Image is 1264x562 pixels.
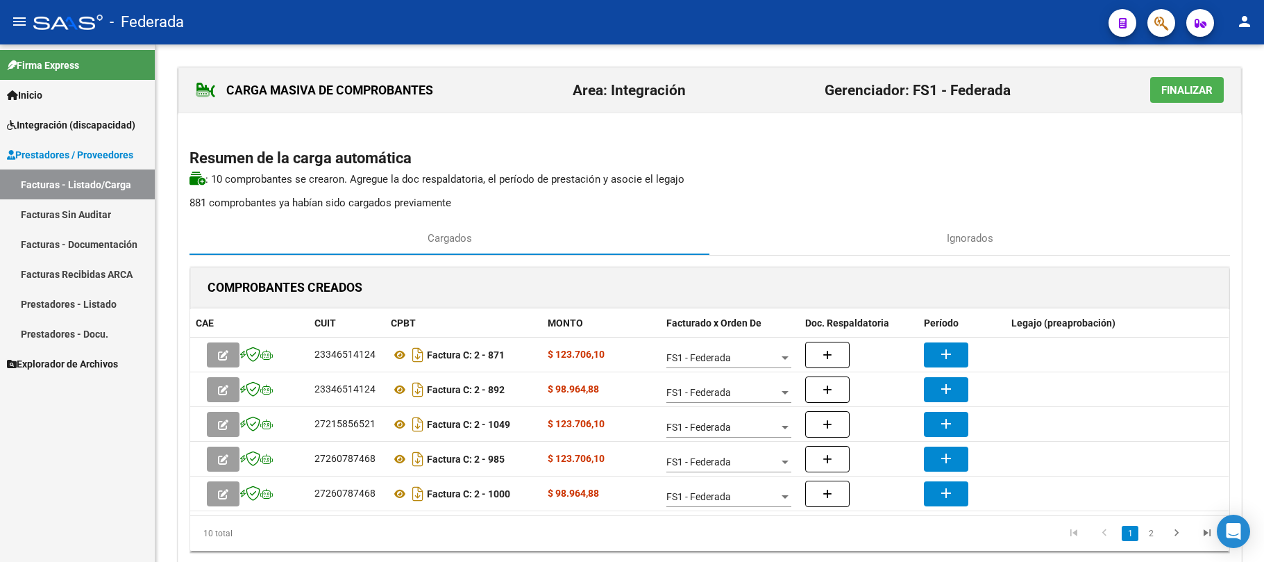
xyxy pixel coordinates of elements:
mat-icon: add [938,346,954,363]
h1: COMPROBANTES CREADOS [208,276,362,299]
span: Finalizar [1161,84,1213,97]
mat-icon: menu [11,13,28,30]
span: Integración (discapacidad) [7,117,135,133]
span: Prestadores / Proveedores [7,147,133,163]
datatable-header-cell: Doc. Respaldatoria [800,308,918,338]
li: page 1 [1120,522,1140,545]
span: CUIT [314,317,336,329]
strong: Factura C: 2 - 1049 [427,419,510,430]
mat-icon: add [938,450,954,467]
strong: $ 123.706,10 [548,418,605,429]
div: 27260787468 [314,451,376,467]
span: Inicio [7,88,42,103]
h2: Gerenciador: FS1 - Federada [825,77,1011,104]
datatable-header-cell: CPBT [385,308,542,338]
strong: Factura C: 2 - 1000 [427,488,510,499]
span: FS1 - Federada [666,456,731,468]
span: FS1 - Federada [666,491,731,502]
datatable-header-cell: Legajo (preaprobación) [1006,308,1229,338]
span: Facturado x Orden De [666,317,761,329]
div: 23346514124 [314,381,376,397]
i: Descargar documento [409,448,427,470]
span: Legajo (preaprobación) [1011,317,1115,329]
span: - Federada [110,7,184,38]
span: FS1 - Federada [666,422,731,433]
span: Doc. Respaldatoria [805,317,889,329]
span: Cargados [428,231,472,246]
span: FS1 - Federada [666,387,731,398]
span: Período [924,317,959,329]
span: Explorador de Archivos [7,356,118,372]
i: Descargar documento [409,413,427,436]
div: 23346514124 [314,347,376,363]
span: Ignorados [947,231,993,246]
h2: Resumen de la carga automática [189,145,1230,172]
i: Descargar documento [409,344,427,366]
i: Descargar documento [409,483,427,505]
datatable-header-cell: CUIT [309,308,385,338]
a: go to previous page [1091,526,1118,541]
a: go to first page [1061,526,1087,541]
strong: Factura C: 2 - 892 [427,384,505,395]
strong: $ 123.706,10 [548,453,605,464]
li: page 2 [1140,522,1161,545]
a: go to next page [1163,526,1190,541]
span: MONTO [548,317,583,329]
strong: $ 98.964,88 [548,488,599,499]
span: Firma Express [7,58,79,73]
span: CPBT [391,317,416,329]
div: 27215856521 [314,416,376,432]
span: CAE [196,317,214,329]
span: FS1 - Federada [666,352,731,363]
i: Descargar documento [409,379,427,401]
strong: $ 98.964,88 [548,383,599,395]
datatable-header-cell: Facturado x Orden De [661,308,800,338]
mat-icon: add [938,485,954,502]
strong: Factura C: 2 - 985 [427,454,505,465]
datatable-header-cell: CAE [190,308,309,338]
mat-icon: add [938,415,954,432]
a: 1 [1122,526,1138,541]
button: Finalizar [1150,77,1224,103]
h1: CARGA MASIVA DE COMPROBANTES [196,79,433,101]
a: 2 [1143,526,1159,541]
div: 10 total [190,516,396,551]
strong: $ 123.706,10 [548,349,605,360]
strong: Factura C: 2 - 871 [427,349,505,361]
span: , el período de prestación y asocie el legajo [483,173,684,185]
p: 881 comprobantes ya habían sido cargados previamente [189,195,1230,210]
mat-icon: person [1236,13,1253,30]
datatable-header-cell: MONTO [542,308,661,338]
mat-icon: add [938,381,954,397]
div: Open Intercom Messenger [1217,515,1250,548]
p: : 10 comprobantes se crearon. Agregue la doc respaldatoria [189,172,1230,187]
h2: Area: Integración [573,77,686,104]
div: 27260787468 [314,486,376,502]
a: go to last page [1194,526,1220,541]
datatable-header-cell: Período [918,308,1006,338]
